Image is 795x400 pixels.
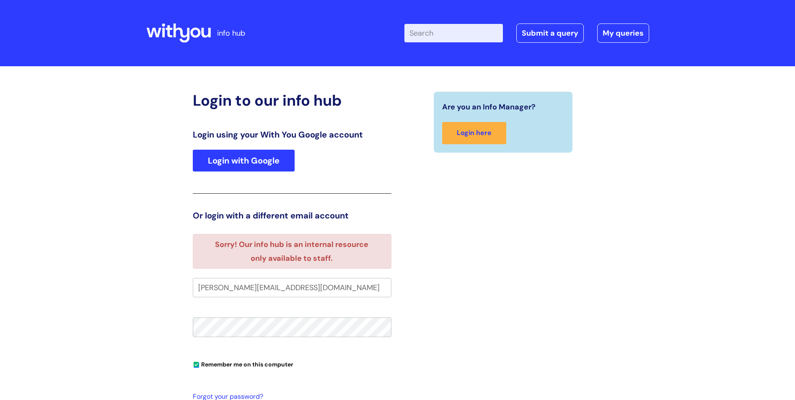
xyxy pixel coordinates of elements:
[404,24,503,42] input: Search
[193,210,391,221] h3: Or login with a different email account
[193,150,295,171] a: Login with Google
[207,238,376,265] li: Sorry! Our info hub is an internal resource only available to staff.
[194,362,199,368] input: Remember me on this computer
[442,122,506,144] a: Login here
[193,359,293,368] label: Remember me on this computer
[442,100,536,114] span: Are you an Info Manager?
[516,23,584,43] a: Submit a query
[193,357,391,371] div: You can uncheck this option if you're logging in from a shared device
[193,278,391,297] input: Your e-mail address
[193,130,391,140] h3: Login using your With You Google account
[193,91,391,109] h2: Login to our info hub
[217,26,245,40] p: info hub
[597,23,649,43] a: My queries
